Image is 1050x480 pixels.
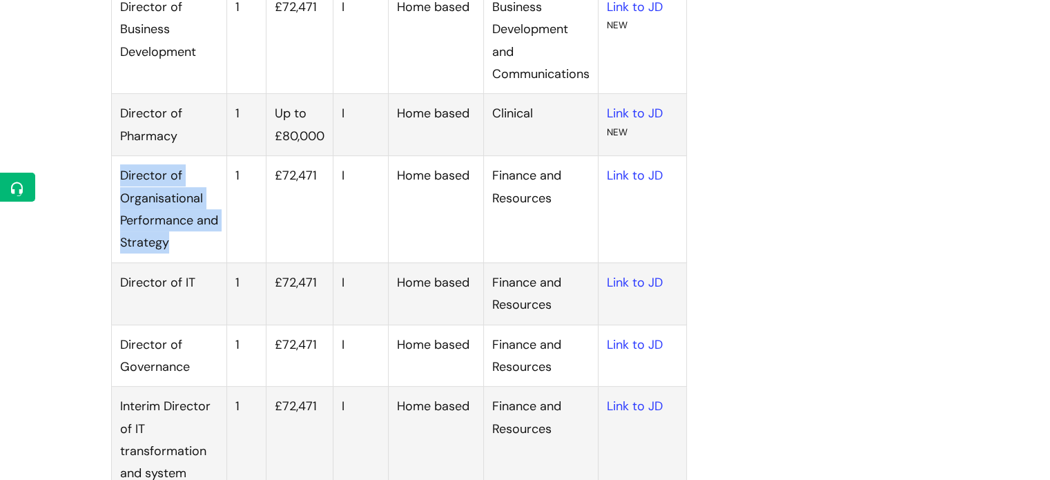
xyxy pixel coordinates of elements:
[607,126,628,138] sup: NEW
[266,325,333,387] td: £72,471
[388,94,483,156] td: Home based
[111,262,226,325] td: Director of IT
[333,156,388,263] td: I
[483,262,598,325] td: Finance and Resources
[266,262,333,325] td: £72,471
[483,156,598,263] td: Finance and Resources
[226,262,266,325] td: 1
[333,94,388,156] td: I
[226,94,266,156] td: 1
[111,156,226,263] td: Director of Organisational Performance and Strategy
[607,274,663,291] a: Link to JD
[111,94,226,156] td: Director of Pharmacy
[333,262,388,325] td: I
[607,336,663,353] a: Link to JD
[607,167,663,184] a: Link to JD
[388,325,483,387] td: Home based
[483,94,598,156] td: Clinical
[607,105,663,122] a: Link to JD
[226,156,266,263] td: 1
[226,325,266,387] td: 1
[388,262,483,325] td: Home based
[607,398,663,414] a: Link to JD
[266,94,333,156] td: Up to £80,000
[607,19,628,31] sup: NEW
[483,325,598,387] td: Finance and Resources
[388,156,483,263] td: Home based
[266,156,333,263] td: £72,471
[111,325,226,387] td: Director of Governance
[333,325,388,387] td: I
